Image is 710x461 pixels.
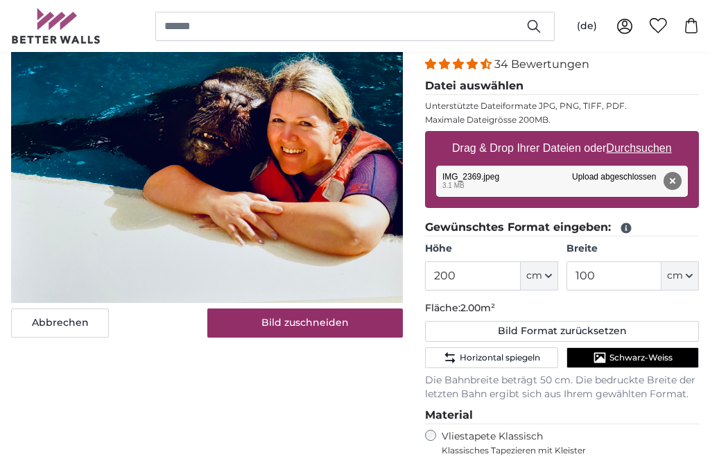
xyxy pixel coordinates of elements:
[425,58,494,71] span: 4.32 stars
[11,8,101,44] img: Betterwalls
[609,352,673,363] span: Schwarz-Weiss
[521,261,558,290] button: cm
[207,308,404,338] button: Bild zuschneiden
[425,347,557,368] button: Horizontal spiegeln
[425,302,699,315] p: Fläche:
[425,374,699,401] p: Die Bahnbreite beträgt 50 cm. Die bedruckte Breite der letzten Bahn ergibt sich aus Ihrem gewählt...
[460,302,495,314] span: 2.00m²
[566,347,699,368] button: Schwarz-Weiss
[425,407,699,424] legend: Material
[494,58,589,71] span: 34 Bewertungen
[11,308,109,338] button: Abbrechen
[460,352,540,363] span: Horizontal spiegeln
[566,14,608,39] button: (de)
[425,242,557,256] label: Höhe
[425,101,699,112] p: Unterstützte Dateiformate JPG, PNG, TIFF, PDF.
[667,269,683,283] span: cm
[661,261,699,290] button: cm
[566,242,699,256] label: Breite
[425,219,699,236] legend: Gewünschtes Format eingeben:
[442,445,687,456] span: Klassisches Tapezieren mit Kleister
[425,114,699,125] p: Maximale Dateigrösse 200MB.
[425,78,699,95] legend: Datei auswählen
[442,430,687,456] label: Vliestapete Klassisch
[447,134,677,162] label: Drag & Drop Ihrer Dateien oder
[425,321,699,342] button: Bild Format zurücksetzen
[526,269,542,283] span: cm
[607,142,672,154] u: Durchsuchen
